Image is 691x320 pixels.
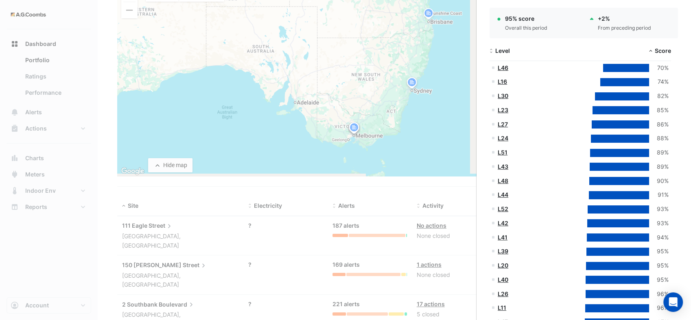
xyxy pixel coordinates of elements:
div: 74% [649,77,669,87]
a: L44 [498,191,508,198]
div: 85% [649,106,669,115]
a: L46 [498,64,508,71]
div: 90% [649,176,669,186]
span: Score [655,47,671,54]
div: 88% [649,134,669,143]
div: From preceding period [598,24,651,32]
a: L51 [498,149,507,156]
div: 95% [649,261,669,270]
div: 89% [649,162,669,172]
div: Open Intercom Messenger [663,292,683,312]
a: L11 [498,304,506,311]
a: L16 [498,78,507,85]
a: L43 [498,163,508,170]
div: 95% [649,247,669,256]
a: L41 [498,234,507,241]
div: 82% [649,91,669,101]
div: 95% [649,275,669,285]
a: L30 [498,92,508,99]
div: Overall this period [505,24,547,32]
div: 91% [649,190,669,200]
a: L24 [498,135,508,141]
a: L42 [498,220,508,226]
a: L27 [498,121,508,128]
a: L26 [498,290,508,297]
a: L39 [498,248,508,255]
div: 89% [649,148,669,157]
div: 70% [649,63,669,73]
a: L40 [498,276,508,283]
div: 93% [649,219,669,228]
div: 96% [649,303,669,313]
div: + 2% [598,14,651,23]
a: L48 [498,177,508,184]
div: 94% [649,233,669,242]
div: 86% [649,120,669,129]
a: L52 [498,205,508,212]
div: 95% score [505,14,547,23]
div: 96% [649,290,669,299]
div: 93% [649,205,669,214]
a: L20 [498,262,508,269]
span: Level [495,47,510,54]
a: L23 [498,107,508,113]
